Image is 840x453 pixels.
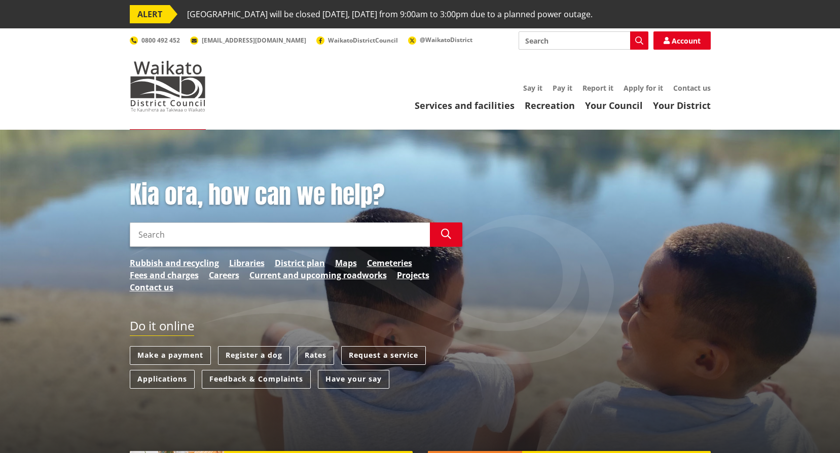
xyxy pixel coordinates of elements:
span: @WaikatoDistrict [420,35,472,44]
a: Apply for it [624,83,663,93]
a: Contact us [130,281,173,293]
a: Contact us [673,83,711,93]
a: Your Council [585,99,643,111]
a: [EMAIL_ADDRESS][DOMAIN_NAME] [190,36,306,45]
a: Recreation [525,99,575,111]
a: Have your say [318,370,389,389]
a: Say it [523,83,542,93]
a: Rubbish and recycling [130,257,219,269]
input: Search input [130,222,430,247]
a: District plan [275,257,325,269]
a: Account [653,31,711,50]
a: Applications [130,370,195,389]
a: Your District [653,99,711,111]
a: Request a service [341,346,426,365]
a: Report it [582,83,613,93]
a: Cemeteries [367,257,412,269]
a: Make a payment [130,346,211,365]
a: Pay it [553,83,572,93]
span: 0800 492 452 [141,36,180,45]
a: Fees and charges [130,269,199,281]
a: Maps [335,257,357,269]
input: Search input [519,31,648,50]
a: WaikatoDistrictCouncil [316,36,398,45]
a: Rates [297,346,334,365]
a: @WaikatoDistrict [408,35,472,44]
a: Register a dog [218,346,290,365]
h1: Kia ora, how can we help? [130,180,462,210]
span: [EMAIL_ADDRESS][DOMAIN_NAME] [202,36,306,45]
span: ALERT [130,5,170,23]
h2: Do it online [130,319,194,336]
a: Services and facilities [415,99,515,111]
span: [GEOGRAPHIC_DATA] will be closed [DATE], [DATE] from 9:00am to 3:00pm due to a planned power outage. [187,5,593,23]
a: Feedback & Complaints [202,370,311,389]
span: WaikatoDistrictCouncil [328,36,398,45]
img: Waikato District Council - Te Kaunihera aa Takiwaa o Waikato [130,61,206,111]
a: Current and upcoming roadworks [249,269,387,281]
a: 0800 492 452 [130,36,180,45]
a: Careers [209,269,239,281]
a: Libraries [229,257,265,269]
a: Projects [397,269,429,281]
